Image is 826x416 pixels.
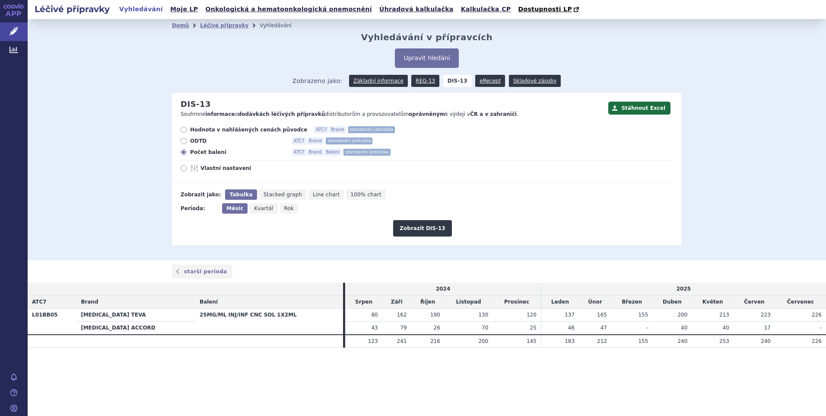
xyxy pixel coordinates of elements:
span: 240 [761,338,771,344]
div: Perioda: [181,203,218,214]
span: 17 [764,325,771,331]
span: 145 [527,338,537,344]
span: 200 [677,312,687,318]
span: Brand [329,126,346,133]
td: Červen [734,296,775,309]
span: Počet balení [190,149,285,156]
span: 212 [597,338,607,344]
span: standardní jednotka [326,138,372,144]
a: Vyhledávání [117,3,165,15]
span: 70 [482,325,488,331]
td: Září [382,296,411,309]
a: Moje LP [168,3,200,15]
th: L01BB05 [28,308,76,334]
td: 2024 [345,283,541,295]
span: Rok [284,205,294,211]
a: eRecept [475,75,505,87]
span: 130 [478,312,488,318]
span: 226 [812,338,822,344]
span: ATC7 [292,138,306,144]
h2: DIS-13 [181,99,211,109]
span: standardní jednotka [348,126,395,133]
a: Dostupnosti LP [515,3,583,16]
strong: ČR a v zahraničí [470,111,517,117]
td: Listopad [445,296,493,309]
span: 47 [600,325,607,331]
td: Prosinec [492,296,541,309]
span: Balení [200,299,218,305]
span: 200 [478,338,488,344]
span: 223 [761,312,771,318]
span: 190 [430,312,440,318]
a: Úhradová kalkulačka [377,3,456,15]
button: Zobrazit DIS-13 [393,220,451,237]
strong: dodávkách léčivých přípravků [238,111,325,117]
span: 80 [371,312,378,318]
a: Domů [172,22,189,29]
td: Leden [541,296,579,309]
td: Červenec [775,296,826,309]
td: Duben [652,296,692,309]
td: Únor [579,296,611,309]
span: 155 [638,338,648,344]
a: starší perioda [172,265,232,278]
div: Zobrazit jako: [181,189,221,200]
li: Vyhledávání [260,19,303,32]
span: 120 [527,312,537,318]
a: Skladové zásoby [509,75,561,87]
span: Tabulka [229,192,252,198]
p: Souhrnné o distributorům a provozovatelům k výdeji v . [181,111,604,118]
span: Brand [81,299,98,305]
span: 226 [812,312,822,318]
span: Brand [307,138,324,144]
a: Základní informace [349,75,408,87]
span: 183 [565,338,575,344]
td: Květen [692,296,734,309]
span: 43 [371,325,378,331]
span: 40 [723,325,729,331]
a: Onkologická a hematoonkologická onemocnění [203,3,375,15]
button: Upravit hledání [395,48,458,68]
span: 137 [565,312,575,318]
button: Stáhnout Excel [608,102,670,115]
span: 253 [719,338,729,344]
span: ODTD [190,138,285,144]
span: 79 [400,325,407,331]
td: Říjen [411,296,445,309]
a: Léčivé přípravky [200,22,248,29]
span: ATC7 [292,149,306,156]
td: Srpen [345,296,382,309]
span: Zobrazeno jako: [292,75,343,87]
span: - [646,325,648,331]
span: 123 [368,338,378,344]
a: Kalkulačka CP [458,3,514,15]
span: 100% chart [350,192,381,198]
h2: Vyhledávání v přípravcích [361,32,493,42]
span: Balení [324,149,341,156]
td: 2025 [541,283,826,295]
span: 165 [597,312,607,318]
h2: Léčivé přípravky [28,3,117,15]
strong: informace [206,111,235,117]
span: Brand [307,149,324,156]
span: - [820,325,822,331]
span: ATC7 [314,126,328,133]
span: 46 [568,325,575,331]
span: Line chart [313,192,340,198]
span: Vlastní nastavení [200,165,295,172]
span: 155 [638,312,648,318]
th: [MEDICAL_DATA] TEVA [76,308,195,321]
th: [MEDICAL_DATA] ACCORD [76,321,195,334]
span: 216 [430,338,440,344]
a: REG-13 [411,75,439,87]
span: 241 [397,338,407,344]
span: 213 [719,312,729,318]
span: 25 [530,325,537,331]
span: ATC7 [32,299,47,305]
span: 40 [681,325,687,331]
span: 240 [677,338,687,344]
span: Kvartál [254,205,273,211]
span: 162 [397,312,407,318]
td: Březen [611,296,652,309]
span: Dostupnosti LP [518,6,572,13]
